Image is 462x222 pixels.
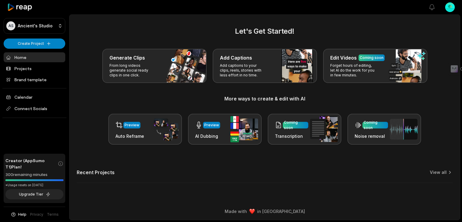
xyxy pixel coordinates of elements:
[4,39,65,49] button: Create Project
[109,54,145,61] h3: Generate Clips
[275,133,308,139] h3: Transcription
[30,212,43,217] a: Privacy
[355,133,388,139] h3: Noise removal
[75,208,454,214] div: Made with in [GEOGRAPHIC_DATA]
[11,212,26,217] button: Help
[330,63,377,78] p: Forget hours of editing, let AI do the work for you in few minutes.
[6,21,15,30] div: AS
[77,26,453,37] h2: Let's Get Started!
[195,133,220,139] h3: AI Dubbing
[364,120,387,131] div: Coming soon
[4,75,65,85] a: Brand template
[4,63,65,73] a: Projects
[360,55,383,60] div: Coming soon
[390,119,417,140] img: noise_removal.png
[249,209,255,214] img: heart emoji
[115,133,144,139] h3: Auto Reframe
[230,116,258,142] img: ai_dubbing.png
[77,169,115,175] h2: Recent Projects
[109,63,156,78] p: From long videos generate social ready clips in one click.
[4,103,65,114] span: Connect Socials
[77,95,453,102] h3: More ways to create & edit with AI
[18,23,53,29] p: Ancient's Studio
[5,183,63,187] div: *Usage resets on [DATE]
[151,118,178,141] img: auto_reframe.png
[47,212,59,217] a: Terms
[5,157,58,170] span: Creator (AppSumo T1) Plan!
[284,120,307,131] div: Coming soon
[220,63,266,78] p: Add captions to your clips, reels, stories with less effort in no time.
[125,122,139,128] div: Preview
[220,54,252,61] h3: Add Captions
[204,122,219,128] div: Preview
[5,189,63,199] button: Upgrade Tier
[330,54,357,61] h3: Edit Videos
[4,52,65,62] a: Home
[310,116,338,142] img: transcription.png
[4,92,65,102] a: Calendar
[430,169,447,175] a: View all
[18,212,26,217] span: Help
[5,172,63,178] div: 300 remaining minutes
